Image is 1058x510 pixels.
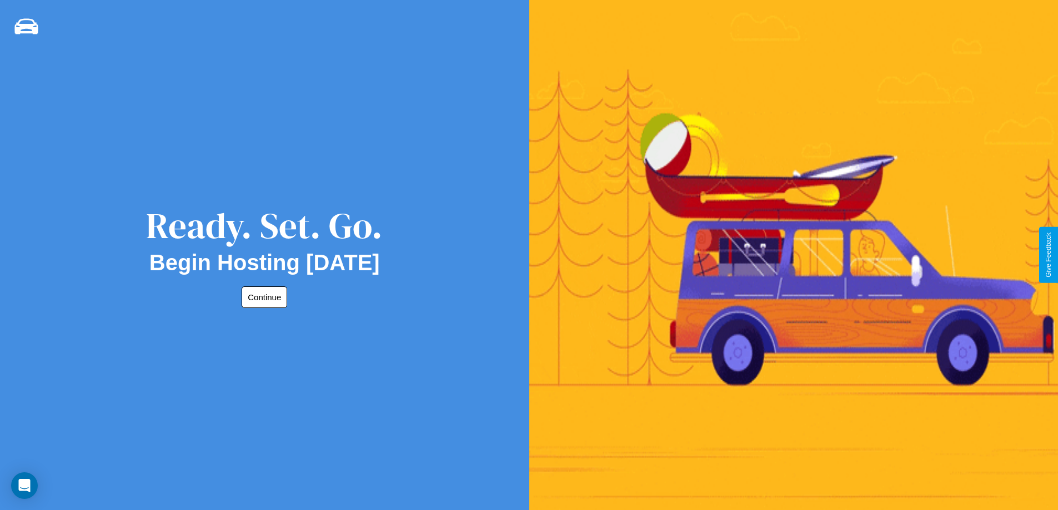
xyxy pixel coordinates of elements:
h2: Begin Hosting [DATE] [149,250,380,275]
div: Give Feedback [1045,233,1052,277]
button: Continue [242,286,287,308]
div: Ready. Set. Go. [146,201,383,250]
div: Open Intercom Messenger [11,472,38,499]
